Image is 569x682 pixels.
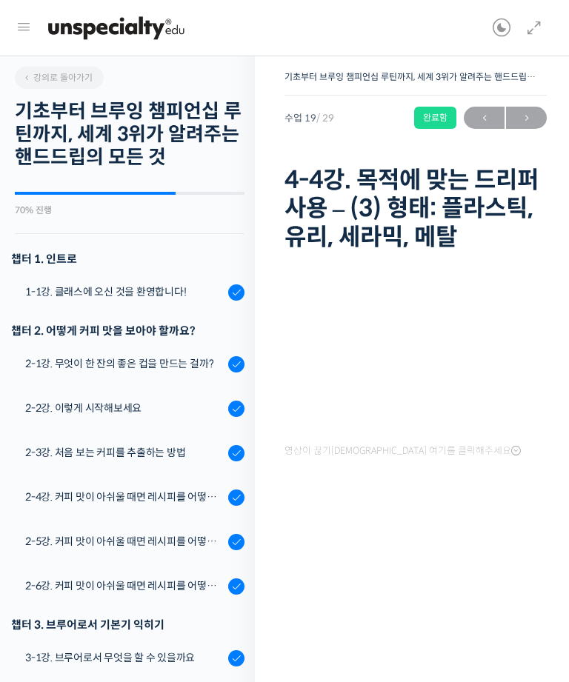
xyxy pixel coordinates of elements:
[284,445,521,457] span: 영상이 끊기[DEMOGRAPHIC_DATA] 여기를 클릭해주세요
[464,108,505,128] span: ←
[11,321,244,341] div: 챕터 2. 어떻게 커피 맛을 보아야 할까요?
[284,166,547,251] h1: 4-4강. 목적에 맞는 드리퍼 사용 – (3) 형태: 플라스틱, 유리, 세라믹, 메탈
[506,107,547,129] a: 다음→
[464,107,505,129] a: ←이전
[506,108,547,128] span: →
[15,100,244,170] h2: 기초부터 브루잉 챔피언십 루틴까지, 세계 3위가 알려주는 핸드드립의 모든 것
[284,71,564,82] a: 기초부터 브루잉 챔피언십 루틴까지, 세계 3위가 알려주는 핸드드립의 모든 것
[25,533,224,549] div: 2-5강. 커피 맛이 아쉬울 때면 레시피를 어떻게 수정해 보면 좋을까요? (2)
[414,107,456,129] div: 완료함
[25,489,224,505] div: 2-4강. 커피 맛이 아쉬울 때면 레시피를 어떻게 수정해 보면 좋을까요? (1)
[11,615,244,635] div: 챕터 3. 브루어로서 기본기 익히기
[25,284,224,300] div: 1-1강. 클래스에 오신 것을 환영합니다!
[284,113,334,123] span: 수업 19
[15,206,244,215] div: 70% 진행
[25,649,224,666] div: 3-1강. 브루어로서 무엇을 할 수 있을까요
[25,444,224,461] div: 2-3강. 처음 보는 커피를 추출하는 방법
[22,72,93,83] span: 강의로 돌아가기
[25,355,224,372] div: 2-1강. 무엇이 한 잔의 좋은 컵을 만드는 걸까?
[316,112,334,124] span: / 29
[25,578,224,594] div: 2-6강. 커피 맛이 아쉬울 때면 레시피를 어떻게 수정해 보면 좋을까요? (3)
[11,249,244,269] h3: 챕터 1. 인트로
[15,67,104,89] a: 강의로 돌아가기
[25,400,224,416] div: 2-2강. 이렇게 시작해보세요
